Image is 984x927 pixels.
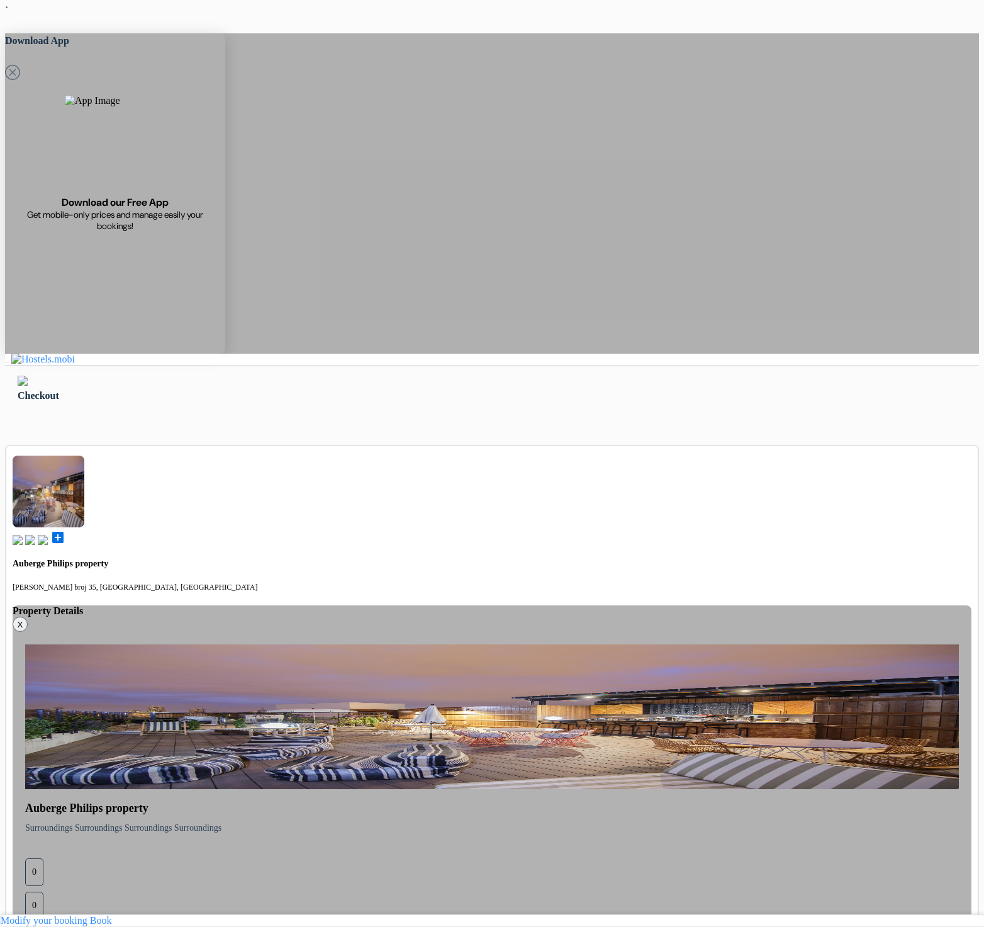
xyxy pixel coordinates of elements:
[18,376,28,386] img: left_arrow.svg
[25,802,959,815] h4: Auberge Philips property
[1,915,87,926] a: Modify your booking
[25,858,43,886] div: 0
[25,892,43,919] div: 0
[65,95,165,196] img: App Image
[25,535,35,545] img: music.svg
[50,530,65,545] span: add_box
[5,65,20,80] svg: Close
[13,605,971,617] h4: Property Details
[13,535,23,545] img: book.svg
[38,535,48,545] img: truck.svg
[13,583,257,592] small: [PERSON_NAME] broj 35, [GEOGRAPHIC_DATA], [GEOGRAPHIC_DATA]
[11,354,75,365] img: Hostels.mobi
[18,390,59,401] span: Checkout
[90,915,112,926] a: Book
[5,33,225,48] h5: Download App
[20,209,211,232] span: Get mobile-only prices and manage easily your bookings!
[13,617,28,632] button: X
[25,823,221,833] span: Surroundings Surroundings Surroundings Surroundings
[62,196,169,209] span: Download our Free App
[50,536,65,547] a: add_box
[13,559,971,569] h4: Auberge Philips property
